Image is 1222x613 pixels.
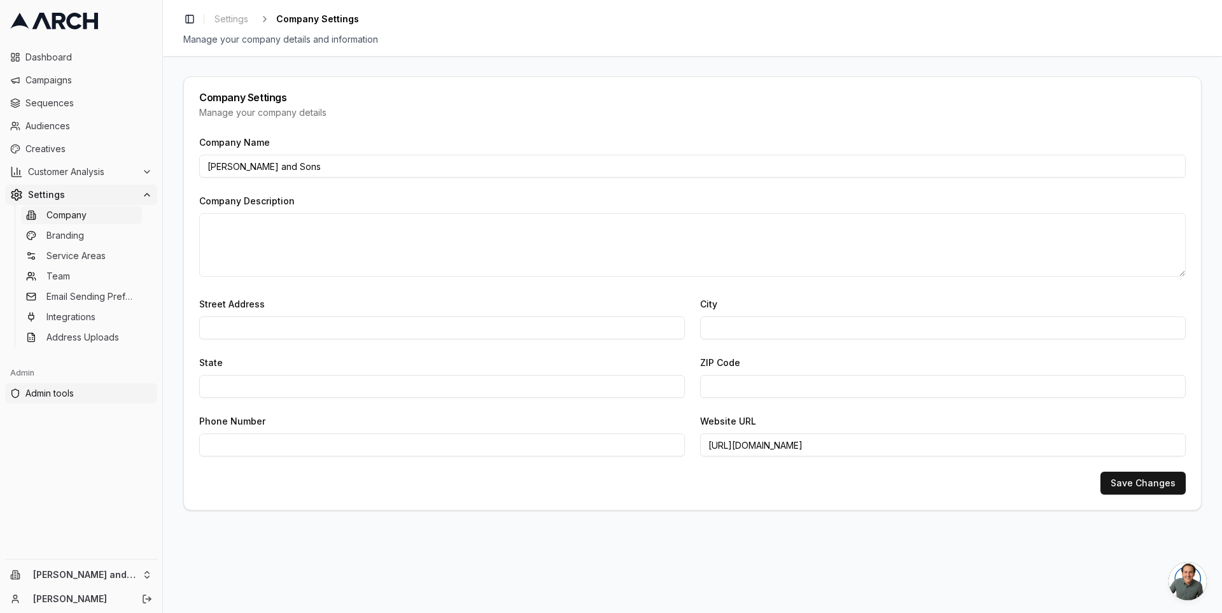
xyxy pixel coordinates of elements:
label: ZIP Code [700,357,740,368]
span: Creatives [25,143,152,155]
span: Company [46,209,87,222]
span: Service Areas [46,250,106,262]
a: [PERSON_NAME] [33,593,128,605]
label: Company Name [199,137,270,148]
button: Save Changes [1100,472,1186,495]
a: Integrations [21,308,142,326]
span: Email Sending Preferences [46,290,137,303]
a: Team [21,267,142,285]
button: Settings [5,185,157,205]
a: Settings [209,10,253,28]
a: Service Areas [21,247,142,265]
a: Admin tools [5,383,157,404]
a: Dashboard [5,47,157,67]
label: Street Address [199,299,265,309]
button: Log out [138,590,156,608]
label: Company Description [199,195,295,206]
span: Branding [46,229,84,242]
span: Address Uploads [46,331,119,344]
div: Company Settings [199,92,1186,102]
span: Dashboard [25,51,152,64]
label: State [199,357,223,368]
span: [PERSON_NAME] and Sons [33,569,137,581]
a: Company [21,206,142,224]
span: Settings [214,13,248,25]
label: Website URL [700,416,756,426]
a: Sequences [5,93,157,113]
a: Open chat [1169,562,1207,600]
span: Settings [28,188,137,201]
a: Audiences [5,116,157,136]
span: Audiences [25,120,152,132]
div: Manage your company details [199,106,1186,119]
a: Address Uploads [21,328,142,346]
label: City [700,299,717,309]
a: Email Sending Preferences [21,288,142,306]
div: Manage your company details and information [183,33,1202,46]
span: Campaigns [25,74,152,87]
label: Phone Number [199,416,265,426]
a: Branding [21,227,142,244]
div: Admin [5,363,157,383]
a: Campaigns [5,70,157,90]
span: Company Settings [276,13,359,25]
nav: breadcrumb [209,10,359,28]
button: [PERSON_NAME] and Sons [5,565,157,585]
span: Customer Analysis [28,166,137,178]
span: Integrations [46,311,95,323]
button: Customer Analysis [5,162,157,182]
span: Admin tools [25,387,152,400]
a: Creatives [5,139,157,159]
span: Sequences [25,97,152,109]
span: Team [46,270,70,283]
